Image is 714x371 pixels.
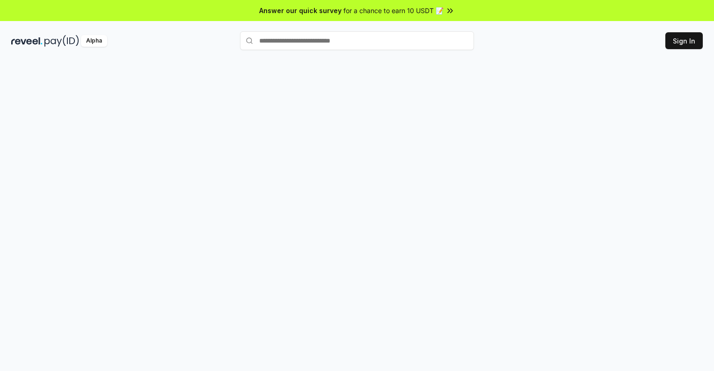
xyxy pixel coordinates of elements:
[81,35,107,47] div: Alpha
[11,35,43,47] img: reveel_dark
[343,6,444,15] span: for a chance to earn 10 USDT 📝
[44,35,79,47] img: pay_id
[665,32,703,49] button: Sign In
[259,6,342,15] span: Answer our quick survey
